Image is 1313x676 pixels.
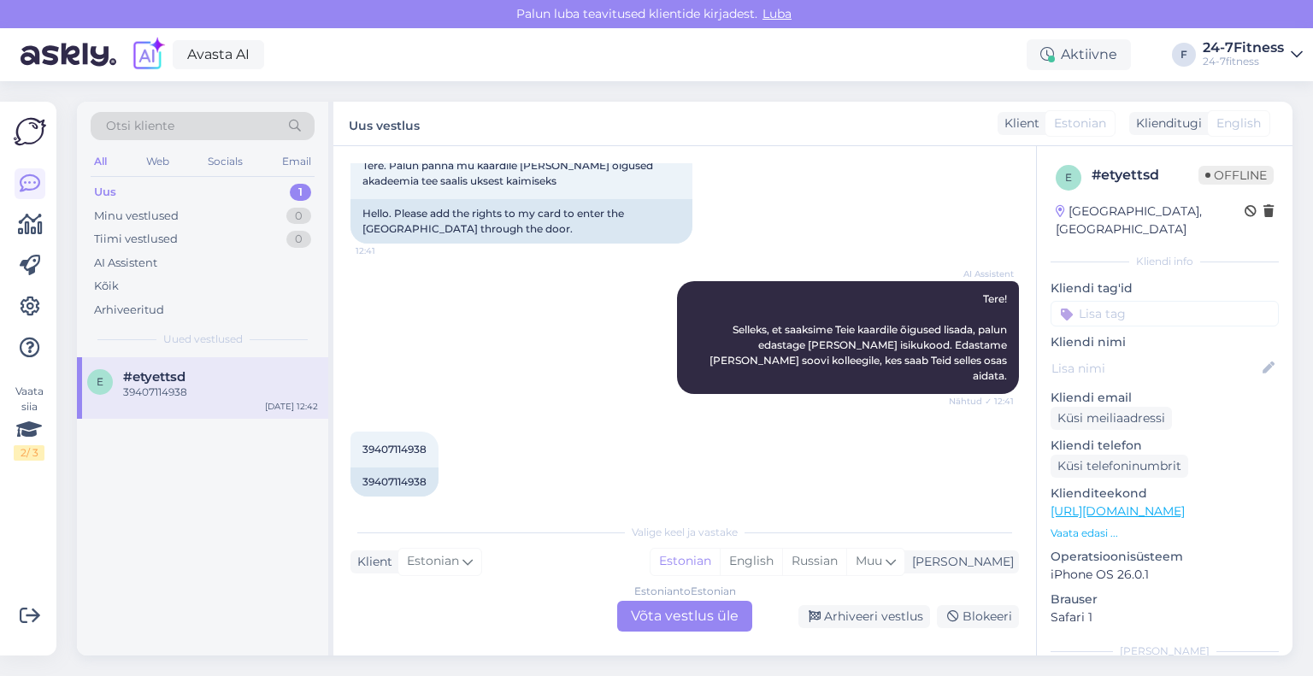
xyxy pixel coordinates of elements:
[94,278,119,295] div: Kõik
[143,150,173,173] div: Web
[1051,526,1279,541] p: Vaata edasi ...
[350,525,1019,540] div: Valige keel ja vastake
[1054,115,1106,132] span: Estonian
[94,302,164,319] div: Arhiveeritud
[123,385,318,400] div: 39407114938
[1203,41,1284,55] div: 24-7Fitness
[950,267,1014,280] span: AI Assistent
[1051,455,1188,478] div: Küsi telefoninumbrit
[94,208,179,225] div: Minu vestlused
[279,150,315,173] div: Email
[1051,503,1185,519] a: [URL][DOMAIN_NAME]
[1051,485,1279,503] p: Klienditeekond
[407,552,459,571] span: Estonian
[163,332,243,347] span: Uued vestlused
[720,549,782,574] div: English
[286,231,311,248] div: 0
[123,369,185,385] span: #etyettsd
[1051,566,1279,584] p: iPhone OS 26.0.1
[173,40,264,69] a: Avasta AI
[1051,333,1279,351] p: Kliendi nimi
[1051,301,1279,326] input: Lisa tag
[1172,43,1196,67] div: F
[91,150,110,173] div: All
[356,244,420,257] span: 12:41
[1051,437,1279,455] p: Kliendi telefon
[204,150,246,173] div: Socials
[97,375,103,388] span: e
[1051,359,1259,378] input: Lisa nimi
[1216,115,1261,132] span: English
[856,553,882,568] span: Muu
[1203,41,1303,68] a: 24-7Fitness24-7fitness
[1051,279,1279,297] p: Kliendi tag'id
[286,208,311,225] div: 0
[94,184,116,201] div: Uus
[1129,115,1202,132] div: Klienditugi
[362,443,427,456] span: 39407114938
[634,584,736,599] div: Estonian to Estonian
[1065,171,1072,184] span: e
[290,184,311,201] div: 1
[757,6,797,21] span: Luba
[1051,407,1172,430] div: Küsi meiliaadressi
[106,117,174,135] span: Otsi kliente
[782,549,846,574] div: Russian
[998,115,1039,132] div: Klient
[350,467,439,497] div: 39407114938
[14,384,44,461] div: Vaata siia
[937,605,1019,628] div: Blokeeri
[617,601,752,632] div: Võta vestlus üle
[1051,591,1279,608] p: Brauser
[1051,389,1279,407] p: Kliendi email
[356,497,420,510] span: 12:42
[651,549,720,574] div: Estonian
[350,199,692,244] div: Hello. Please add the rights to my card to enter the [GEOGRAPHIC_DATA] through the door.
[1051,548,1279,566] p: Operatsioonisüsteem
[349,112,420,135] label: Uus vestlus
[798,605,930,628] div: Arhiveeri vestlus
[14,445,44,461] div: 2 / 3
[1056,203,1245,238] div: [GEOGRAPHIC_DATA], [GEOGRAPHIC_DATA]
[1027,39,1131,70] div: Aktiivne
[1203,55,1284,68] div: 24-7fitness
[265,400,318,413] div: [DATE] 12:42
[94,255,157,272] div: AI Assistent
[1051,254,1279,269] div: Kliendi info
[14,115,46,148] img: Askly Logo
[1051,644,1279,659] div: [PERSON_NAME]
[905,553,1014,571] div: [PERSON_NAME]
[1198,166,1274,185] span: Offline
[1051,608,1279,626] p: Safari 1
[130,37,166,73] img: explore-ai
[949,395,1014,408] span: Nähtud ✓ 12:41
[1092,165,1198,185] div: # etyettsd
[94,231,178,248] div: Tiimi vestlused
[350,553,392,571] div: Klient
